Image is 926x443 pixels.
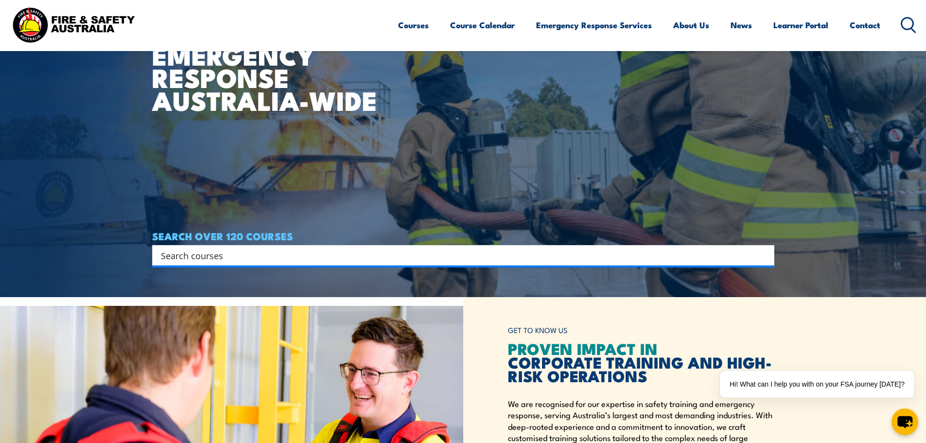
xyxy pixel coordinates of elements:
[508,321,774,339] h6: GET TO KNOW US
[731,12,752,38] a: News
[508,341,774,382] h2: CORPORATE TRAINING AND HIGH-RISK OPERATIONS
[850,12,880,38] a: Contact
[673,12,709,38] a: About Us
[163,248,755,262] form: Search form
[508,336,658,360] span: PROVEN IMPACT IN
[398,12,429,38] a: Courses
[720,371,914,398] div: Hi! What can I help you with on your FSA journey [DATE]?
[757,248,771,262] button: Search magnifier button
[773,12,828,38] a: Learner Portal
[152,230,774,241] h4: SEARCH OVER 120 COURSES
[450,12,515,38] a: Course Calendar
[891,408,918,435] button: chat-button
[536,12,652,38] a: Emergency Response Services
[161,248,753,263] input: Search input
